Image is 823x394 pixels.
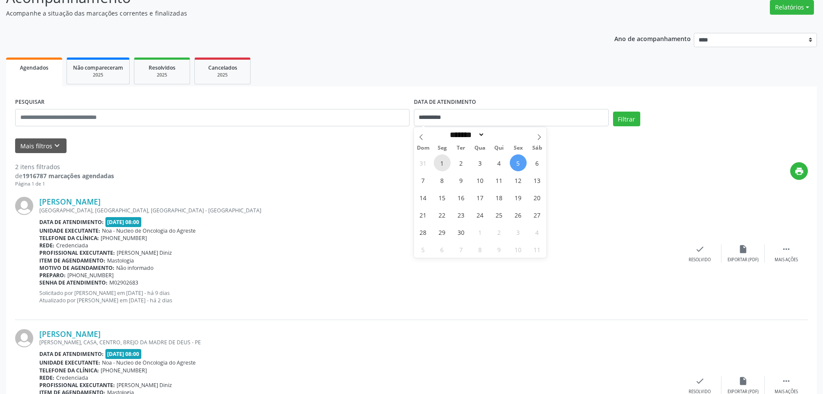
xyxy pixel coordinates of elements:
[101,367,147,374] span: [PHONE_NUMBER]
[39,207,678,214] div: [GEOGRAPHIC_DATA], [GEOGRAPHIC_DATA], [GEOGRAPHIC_DATA] - [GEOGRAPHIC_DATA]
[117,249,172,256] span: [PERSON_NAME] Diniz
[491,241,508,258] span: Outubro 9, 2025
[107,257,134,264] span: Mastologia
[510,241,527,258] span: Outubro 10, 2025
[15,171,114,180] div: de
[472,172,489,189] span: Setembro 10, 2025
[415,241,432,258] span: Outubro 5, 2025
[453,189,470,206] span: Setembro 16, 2025
[117,381,172,389] span: [PERSON_NAME] Diniz
[20,64,48,71] span: Agendados
[510,206,527,223] span: Setembro 26, 2025
[508,145,527,151] span: Sex
[415,172,432,189] span: Setembro 7, 2025
[453,172,470,189] span: Setembro 9, 2025
[39,249,115,256] b: Profissional executante:
[728,257,759,263] div: Exportar (PDF)
[472,224,489,240] span: Outubro 1, 2025
[415,189,432,206] span: Setembro 14, 2025
[434,172,451,189] span: Setembro 8, 2025
[415,224,432,240] span: Setembro 28, 2025
[39,234,99,242] b: Telefone da clínica:
[39,339,678,346] div: [PERSON_NAME], CASA, CENTRO, BREJO DA MADRE DE DEUS - PE
[613,112,640,126] button: Filtrar
[472,241,489,258] span: Outubro 8, 2025
[67,272,114,279] span: [PHONE_NUMBER]
[782,376,791,386] i: 
[695,244,705,254] i: check
[105,217,142,227] span: [DATE] 08:00
[15,162,114,171] div: 2 itens filtrados
[39,367,99,374] b: Telefone da clínica:
[510,224,527,240] span: Outubro 3, 2025
[472,154,489,171] span: Setembro 3, 2025
[529,172,546,189] span: Setembro 13, 2025
[510,189,527,206] span: Setembro 19, 2025
[510,154,527,171] span: Setembro 5, 2025
[434,224,451,240] span: Setembro 29, 2025
[738,376,748,386] i: insert_drive_file
[39,329,101,339] a: [PERSON_NAME]
[470,145,489,151] span: Qua
[738,244,748,254] i: insert_drive_file
[447,130,485,139] select: Month
[434,154,451,171] span: Setembro 1, 2025
[453,206,470,223] span: Setembro 23, 2025
[415,154,432,171] span: Agosto 31, 2025
[15,329,33,347] img: img
[56,374,88,381] span: Credenciada
[491,189,508,206] span: Setembro 18, 2025
[415,206,432,223] span: Setembro 21, 2025
[201,72,244,78] div: 2025
[414,96,476,109] label: DATA DE ATENDIMENTO
[39,374,54,381] b: Rede:
[102,227,196,234] span: Noa - Nucleo de Oncologia do Agreste
[527,145,547,151] span: Sáb
[489,145,508,151] span: Qui
[782,244,791,254] i: 
[491,172,508,189] span: Setembro 11, 2025
[529,154,546,171] span: Setembro 6, 2025
[689,257,711,263] div: Resolvido
[149,64,175,71] span: Resolvidos
[15,138,67,154] button: Mais filtroskeyboard_arrow_down
[529,189,546,206] span: Setembro 20, 2025
[39,227,100,234] b: Unidade executante:
[52,141,62,151] i: keyboard_arrow_down
[39,279,108,286] b: Senha de atendimento:
[116,264,153,272] span: Não informado
[6,9,574,18] p: Acompanhe a situação das marcações correntes e finalizadas
[491,154,508,171] span: Setembro 4, 2025
[614,33,691,44] p: Ano de acompanhamento
[432,145,451,151] span: Seg
[39,272,66,279] b: Preparo:
[101,234,147,242] span: [PHONE_NUMBER]
[15,197,33,215] img: img
[529,241,546,258] span: Outubro 11, 2025
[491,206,508,223] span: Setembro 25, 2025
[453,154,470,171] span: Setembro 2, 2025
[73,64,123,71] span: Não compareceram
[39,264,114,272] b: Motivo de agendamento:
[22,172,114,180] strong: 1916787 marcações agendadas
[15,180,114,188] div: Página 1 de 1
[208,64,237,71] span: Cancelados
[39,218,104,226] b: Data de atendimento:
[102,359,196,366] span: Noa - Nucleo de Oncologia do Agreste
[695,376,705,386] i: check
[39,381,115,389] b: Profissional executante:
[485,130,513,139] input: Year
[39,257,105,264] b: Item de agendamento:
[434,241,451,258] span: Outubro 6, 2025
[794,167,804,176] i: print
[105,349,142,359] span: [DATE] 08:00
[140,72,184,78] div: 2025
[453,224,470,240] span: Setembro 30, 2025
[56,242,88,249] span: Credenciada
[491,224,508,240] span: Outubro 2, 2025
[775,257,798,263] div: Mais ações
[39,350,104,358] b: Data de atendimento:
[434,189,451,206] span: Setembro 15, 2025
[39,359,100,366] b: Unidade executante:
[451,145,470,151] span: Ter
